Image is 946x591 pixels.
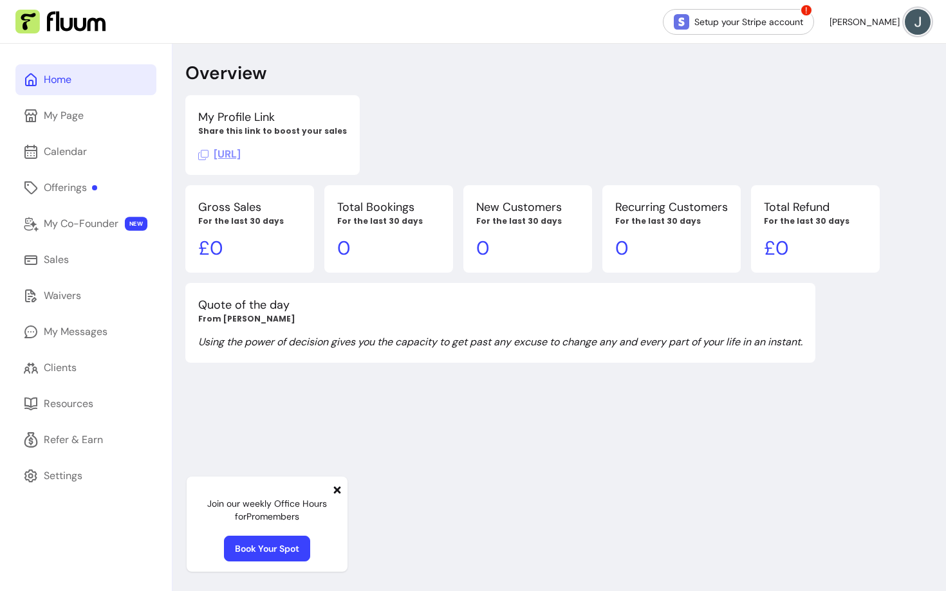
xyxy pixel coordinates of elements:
p: Gross Sales [198,198,301,216]
p: Recurring Customers [615,198,728,216]
p: 0 [337,237,440,260]
a: Waivers [15,280,156,311]
p: 0 [476,237,579,260]
span: ! [800,4,813,17]
div: My Page [44,108,84,123]
a: Refer & Earn [15,424,156,455]
a: Home [15,64,156,95]
a: My Page [15,100,156,131]
button: avatar[PERSON_NAME] [830,9,931,35]
p: Total Bookings [337,198,440,216]
p: My Profile Link [198,108,347,126]
p: For the last 30 days [476,216,579,226]
a: Book Your Spot [224,536,310,561]
p: For the last 30 days [337,216,440,226]
a: Sales [15,244,156,275]
p: £ 0 [764,237,867,260]
p: Using the power of decision gives you the capacity to get past any excuse to change any and every... [198,334,802,350]
img: Stripe Icon [674,14,689,30]
p: For the last 30 days [198,216,301,226]
div: Resources [44,396,93,412]
div: Sales [44,252,69,268]
p: Total Refund [764,198,867,216]
p: For the last 30 days [615,216,728,226]
a: My Co-Founder NEW [15,208,156,239]
p: From [PERSON_NAME] [198,314,802,324]
a: Calendar [15,136,156,167]
span: NEW [125,217,147,231]
div: Home [44,72,71,87]
p: 0 [615,237,728,260]
div: My Co-Founder [44,216,118,232]
a: Offerings [15,172,156,203]
img: Fluum Logo [15,10,106,34]
p: Share this link to boost your sales [198,126,347,136]
img: avatar [905,9,931,35]
a: Resources [15,388,156,419]
span: [PERSON_NAME] [830,15,900,28]
div: Refer & Earn [44,432,103,448]
div: Settings [44,468,82,484]
p: £ 0 [198,237,301,260]
div: Offerings [44,180,97,195]
div: Waivers [44,288,81,304]
span: Click to copy [198,147,241,161]
div: My Messages [44,324,107,340]
div: Calendar [44,144,87,159]
p: Join our weekly Office Hours for Pro members [197,497,337,523]
p: Quote of the day [198,296,802,314]
p: Overview [185,62,266,85]
p: For the last 30 days [764,216,867,226]
a: Settings [15,460,156,491]
a: Setup your Stripe account [663,9,814,35]
a: Clients [15,352,156,383]
div: Clients [44,360,77,376]
p: New Customers [476,198,579,216]
a: My Messages [15,316,156,347]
